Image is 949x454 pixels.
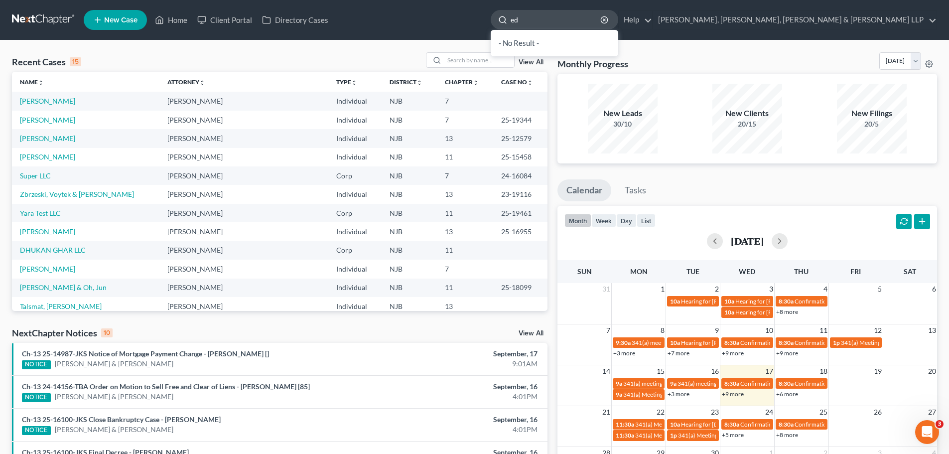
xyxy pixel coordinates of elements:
[601,365,611,377] span: 14
[724,298,734,305] span: 10a
[328,279,381,297] td: Individual
[605,324,611,336] span: 7
[20,283,107,292] a: [PERSON_NAME] & Oh, Jun
[724,380,739,387] span: 8:30a
[159,204,329,222] td: [PERSON_NAME]
[437,185,493,203] td: 13
[12,56,81,68] div: Recent Cases
[382,185,437,203] td: NJB
[22,426,51,435] div: NOTICE
[927,324,937,336] span: 13
[764,406,774,418] span: 24
[616,339,631,346] span: 9:30a
[382,166,437,185] td: NJB
[159,111,329,129] td: [PERSON_NAME]
[660,324,666,336] span: 8
[372,382,538,392] div: September, 16
[681,298,759,305] span: Hearing for [PERSON_NAME]
[668,390,689,398] a: +3 more
[764,365,774,377] span: 17
[557,179,611,201] a: Calendar
[601,406,611,418] span: 21
[714,283,720,295] span: 2
[416,80,422,86] i: unfold_more
[444,53,514,67] input: Search by name...
[437,241,493,260] td: 11
[493,222,547,241] td: 25-16955
[616,214,637,227] button: day
[167,78,205,86] a: Attorneyunfold_more
[437,260,493,278] td: 7
[382,92,437,110] td: NJB
[159,279,329,297] td: [PERSON_NAME]
[739,267,755,276] span: Wed
[38,80,44,86] i: unfold_more
[794,267,809,276] span: Thu
[328,204,381,222] td: Corp
[779,298,794,305] span: 8:30a
[779,380,794,387] span: 8:30a
[724,308,734,316] span: 10a
[437,148,493,166] td: 11
[328,260,381,278] td: Individual
[670,298,680,305] span: 10a
[927,365,937,377] span: 20
[328,92,381,110] td: Individual
[493,148,547,166] td: 25-15458
[616,421,634,428] span: 11:30a
[630,267,648,276] span: Mon
[904,267,916,276] span: Sat
[390,78,422,86] a: Districtunfold_more
[511,10,602,29] input: Search by name...
[101,328,113,337] div: 10
[382,241,437,260] td: NJB
[915,420,939,444] iframe: Intercom live chat
[616,179,655,201] a: Tasks
[710,365,720,377] span: 16
[159,148,329,166] td: [PERSON_NAME]
[159,166,329,185] td: [PERSON_NAME]
[619,11,652,29] a: Help
[616,432,634,439] span: 11:30a
[722,390,744,398] a: +9 more
[493,204,547,222] td: 25-19461
[20,227,75,236] a: [PERSON_NAME]
[437,129,493,148] td: 13
[591,214,616,227] button: week
[637,214,656,227] button: list
[328,111,381,129] td: Individual
[818,324,828,336] span: 11
[493,111,547,129] td: 25-19344
[779,421,794,428] span: 8:30a
[382,222,437,241] td: NJB
[473,80,479,86] i: unfold_more
[328,222,381,241] td: Individual
[722,431,744,439] a: +5 more
[445,78,479,86] a: Chapterunfold_more
[22,349,269,358] a: Ch-13 25-14987-JKS Notice of Mortgage Payment Change - [PERSON_NAME] []
[656,365,666,377] span: 15
[837,108,907,119] div: New Filings
[382,260,437,278] td: NJB
[740,380,853,387] span: Confirmation hearing for [PERSON_NAME]
[372,415,538,425] div: September, 16
[527,80,533,86] i: unfold_more
[564,214,591,227] button: month
[776,431,798,439] a: +8 more
[818,365,828,377] span: 18
[931,283,937,295] span: 6
[557,58,628,70] h3: Monthly Progress
[382,279,437,297] td: NJB
[159,92,329,110] td: [PERSON_NAME]
[20,116,75,124] a: [PERSON_NAME]
[55,425,173,435] a: [PERSON_NAME] & [PERSON_NAME]
[382,111,437,129] td: NJB
[351,80,357,86] i: unfold_more
[822,283,828,295] span: 4
[328,241,381,260] td: Corp
[22,360,51,369] div: NOTICE
[20,171,51,180] a: Super LLC
[613,349,635,357] a: +3 more
[20,78,44,86] a: Nameunfold_more
[660,283,666,295] span: 1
